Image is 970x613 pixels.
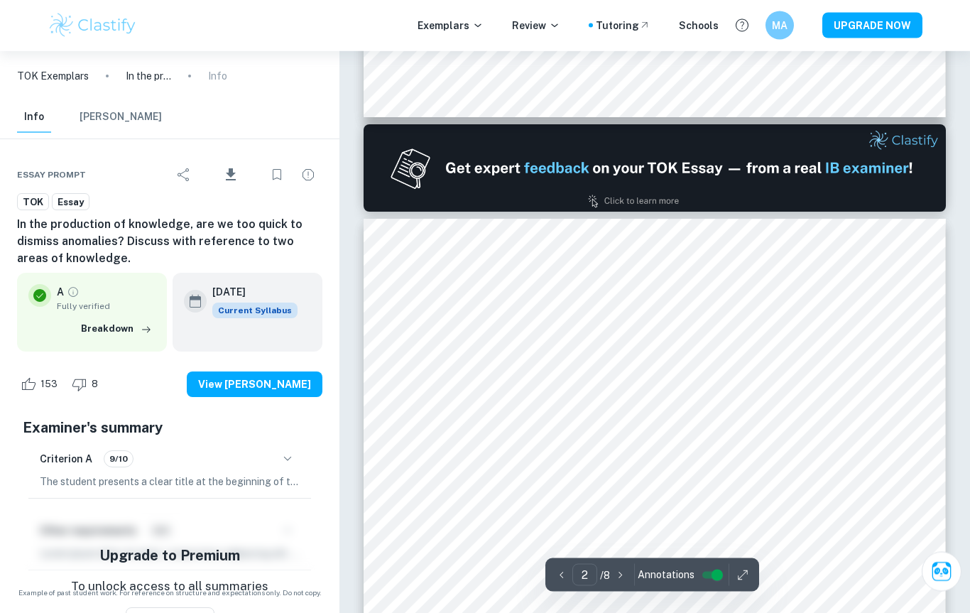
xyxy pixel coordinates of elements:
[212,303,298,318] span: Current Syllabus
[84,377,106,391] span: 8
[57,284,64,300] p: A
[596,18,650,33] a: Tutoring
[765,11,794,40] button: MA
[187,371,322,397] button: View [PERSON_NAME]
[170,161,198,189] div: Share
[294,161,322,189] div: Report issue
[52,193,89,211] a: Essay
[77,318,156,340] button: Breakdown
[23,417,317,438] h5: Examiner's summary
[600,568,610,583] p: / 8
[263,161,291,189] div: Bookmark
[922,552,961,592] button: Ask Clai
[17,373,65,396] div: Like
[67,286,80,298] a: Grade fully verified
[208,68,227,84] p: Info
[57,300,156,313] span: Fully verified
[80,102,162,133] button: [PERSON_NAME]
[772,18,788,33] h6: MA
[126,68,171,84] p: In the production of knowledge, are we too quick to dismiss anomalies? Discuss with reference to ...
[212,284,286,300] h6: [DATE]
[638,568,694,582] span: Annotations
[104,452,133,465] span: 9/10
[418,18,484,33] p: Exemplars
[17,216,322,267] h6: In the production of knowledge, are we too quick to dismiss anomalies? Discuss with reference to ...
[730,13,754,38] button: Help and Feedback
[679,18,719,33] a: Schools
[364,125,946,212] img: Ad
[99,545,240,566] h5: Upgrade to Premium
[17,168,86,181] span: Essay prompt
[71,577,268,596] p: To unlock access to all summaries
[18,195,48,210] span: TOK
[48,11,138,40] img: Clastify logo
[40,474,300,489] p: The student presents a clear title at the beginning of the TOK essay and maintains a sustained fo...
[53,195,89,210] span: Essay
[40,451,92,467] h6: Criterion A
[822,13,922,38] button: UPGRADE NOW
[68,373,106,396] div: Dislike
[212,303,298,318] div: This exemplar is based on the current syllabus. Feel free to refer to it for inspiration/ideas wh...
[201,156,260,193] div: Download
[17,68,89,84] a: TOK Exemplars
[17,193,49,211] a: TOK
[17,102,51,133] button: Info
[512,18,560,33] p: Review
[17,587,322,598] span: Example of past student work. For reference on structure and expectations only. Do not copy.
[33,377,65,391] span: 153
